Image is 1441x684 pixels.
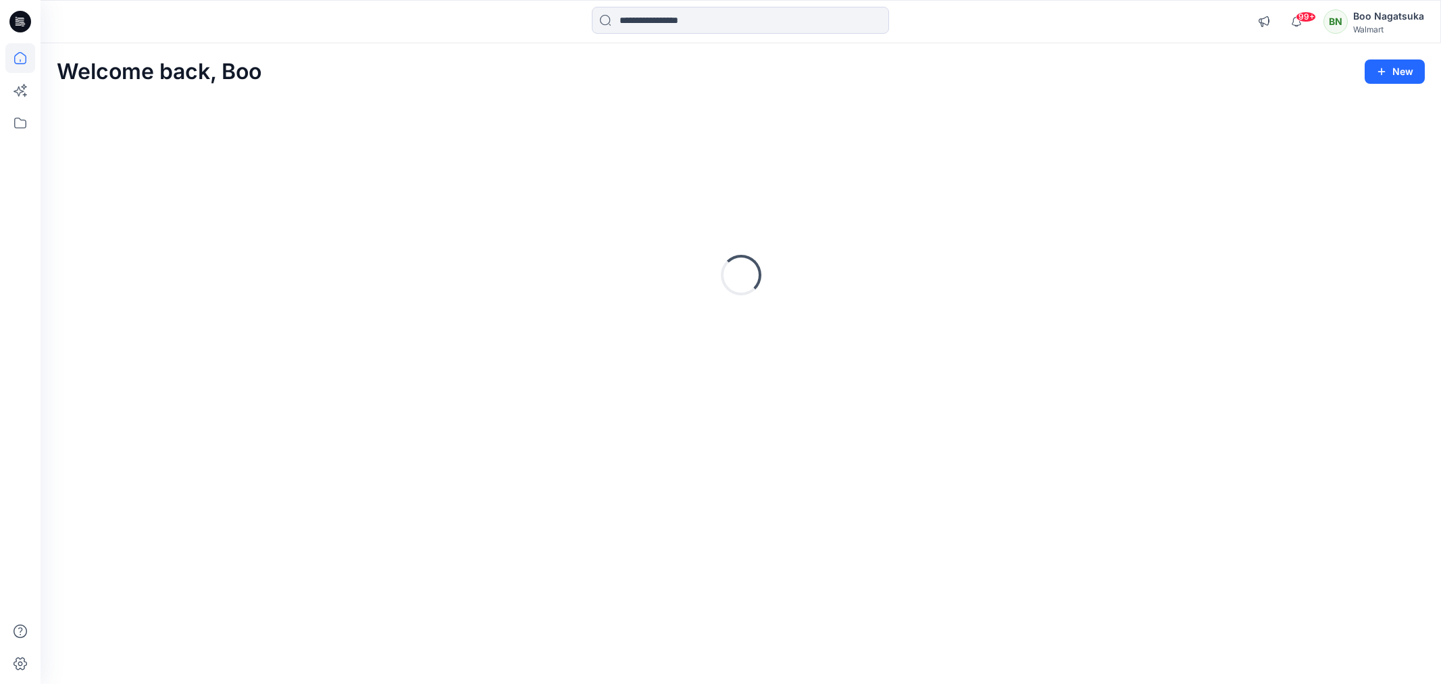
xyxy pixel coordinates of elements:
[1296,11,1316,22] span: 99+
[1353,24,1424,34] div: Walmart
[1323,9,1348,34] div: BN
[57,59,261,84] h2: Welcome back, Boo
[1365,59,1425,84] button: New
[1353,8,1424,24] div: Boo Nagatsuka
